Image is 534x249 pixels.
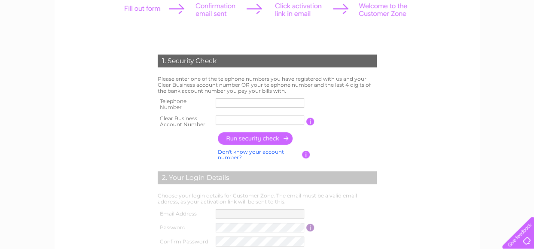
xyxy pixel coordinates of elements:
[64,5,470,42] div: Clear Business is a trading name of Verastar Limited (registered in [GEOGRAPHIC_DATA] No. 3667643...
[156,113,214,130] th: Clear Business Account Number
[372,4,431,15] a: 0333 014 3131
[158,171,377,184] div: 2. Your Login Details
[158,55,377,67] div: 1. Security Check
[306,224,314,231] input: Information
[302,151,310,158] input: Information
[435,36,454,43] a: Energy
[156,191,379,207] td: Choose your login details for Customer Zone. The email must be a valid email address, as your act...
[218,149,284,161] a: Don't know your account number?
[459,36,485,43] a: Telecoms
[490,36,503,43] a: Blog
[156,207,214,221] th: Email Address
[19,22,63,49] img: logo.png
[508,36,529,43] a: Contact
[414,36,430,43] a: Water
[156,221,214,235] th: Password
[156,96,214,113] th: Telephone Number
[156,74,379,96] td: Please enter one of the telephone numbers you have registered with us and your Clear Business acc...
[306,118,314,125] input: Information
[156,234,214,249] th: Confirm Password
